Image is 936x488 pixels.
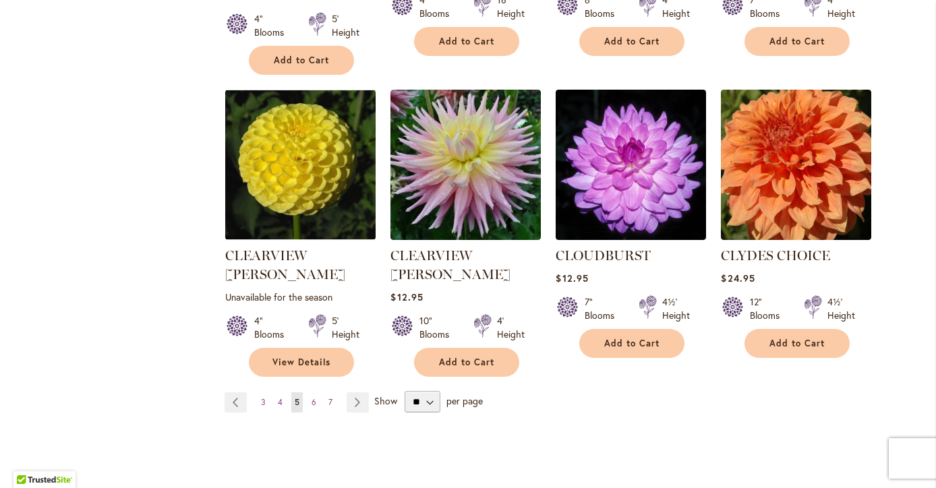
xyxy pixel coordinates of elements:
a: CLEARVIEW DANIEL [225,230,376,243]
span: $24.95 [721,272,755,284]
span: Add to Cart [439,357,494,368]
span: 5 [295,397,299,407]
div: 5' Height [332,12,359,39]
span: Add to Cart [274,55,329,66]
a: Cloudburst [556,230,706,243]
button: Add to Cart [249,46,354,75]
a: 6 [308,392,320,413]
span: 6 [312,397,316,407]
span: Add to Cart [769,36,825,47]
a: 3 [258,392,269,413]
a: Clyde's Choice [721,230,871,243]
img: Cloudburst [556,90,706,240]
img: Clyde's Choice [721,90,871,240]
div: 7" Blooms [585,295,622,322]
button: Add to Cart [579,329,684,358]
a: CLYDES CHOICE [721,247,830,264]
iframe: Launch Accessibility Center [10,440,48,478]
div: 4" Blooms [254,314,292,341]
a: CLEARVIEW [PERSON_NAME] [390,247,510,282]
button: Add to Cart [744,27,850,56]
span: $12.95 [390,291,423,303]
div: 12" Blooms [750,295,788,322]
div: 5' Height [332,314,359,341]
a: CLOUDBURST [556,247,651,264]
button: Add to Cart [414,27,519,56]
span: $12.95 [556,272,588,284]
a: View Details [249,348,354,377]
span: Add to Cart [604,338,660,349]
span: 7 [328,397,332,407]
div: 4" Blooms [254,12,292,39]
button: Add to Cart [579,27,684,56]
button: Add to Cart [414,348,519,377]
div: 10" Blooms [419,314,457,341]
span: Add to Cart [769,338,825,349]
img: CLEARVIEW DANIEL [225,90,376,240]
span: 4 [278,397,283,407]
span: Add to Cart [439,36,494,47]
span: View Details [272,357,330,368]
button: Add to Cart [744,329,850,358]
div: 4½' Height [662,295,690,322]
span: per page [446,394,483,407]
p: Unavailable for the season [225,291,376,303]
a: Clearview Jonas [390,230,541,243]
div: 4½' Height [827,295,855,322]
a: CLEARVIEW [PERSON_NAME] [225,247,345,282]
span: Add to Cart [604,36,660,47]
span: 3 [261,397,266,407]
span: Show [374,394,397,407]
div: 4' Height [497,314,525,341]
a: 4 [274,392,286,413]
img: Clearview Jonas [390,90,541,240]
a: 7 [325,392,336,413]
